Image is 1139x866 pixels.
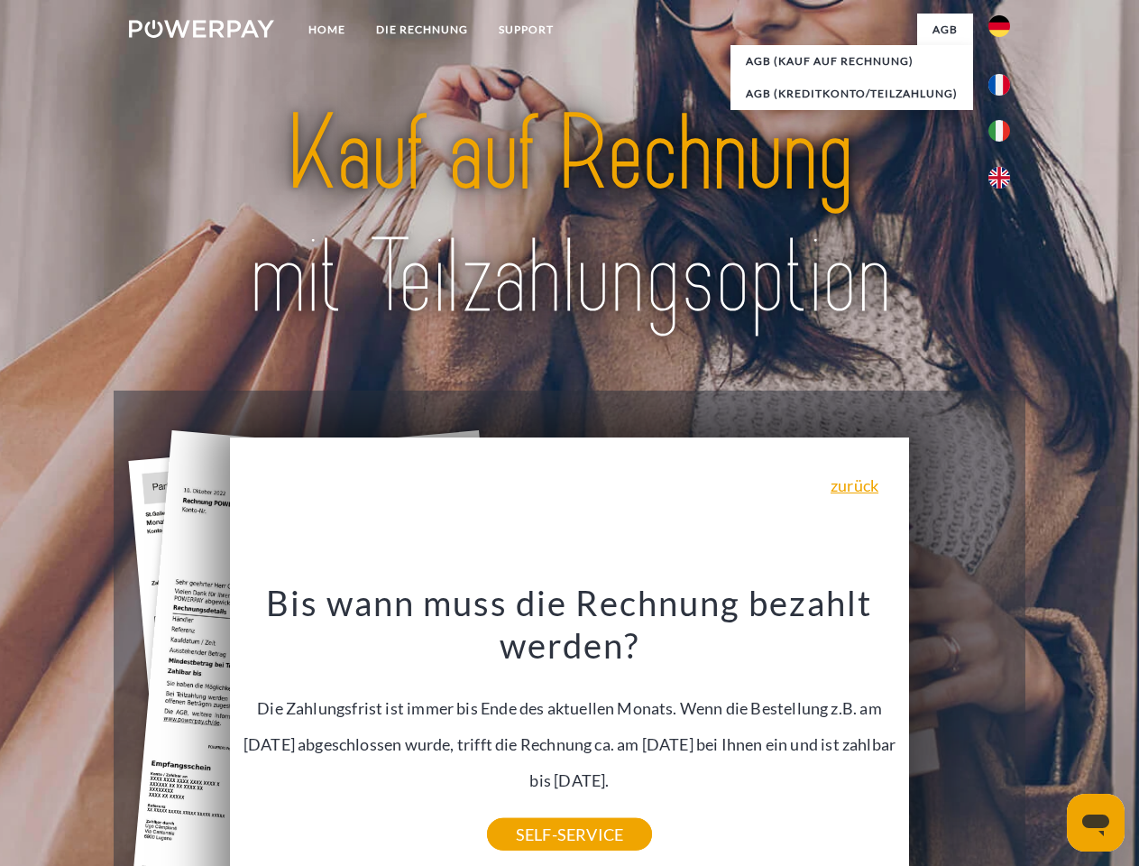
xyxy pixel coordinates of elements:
[917,14,973,46] a: agb
[241,581,899,834] div: Die Zahlungsfrist ist immer bis Ende des aktuellen Monats. Wenn die Bestellung z.B. am [DATE] abg...
[487,818,652,851] a: SELF-SERVICE
[988,74,1010,96] img: fr
[129,20,274,38] img: logo-powerpay-white.svg
[730,78,973,110] a: AGB (Kreditkonto/Teilzahlung)
[730,45,973,78] a: AGB (Kauf auf Rechnung)
[361,14,483,46] a: DIE RECHNUNG
[988,167,1010,189] img: en
[172,87,967,345] img: title-powerpay_de.svg
[831,477,878,493] a: zurück
[988,120,1010,142] img: it
[988,15,1010,37] img: de
[483,14,569,46] a: SUPPORT
[241,581,899,668] h3: Bis wann muss die Rechnung bezahlt werden?
[293,14,361,46] a: Home
[1067,794,1125,852] iframe: Schaltfläche zum Öffnen des Messaging-Fensters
